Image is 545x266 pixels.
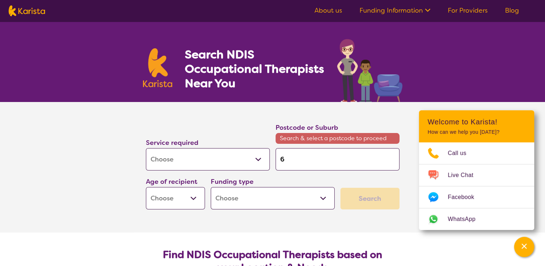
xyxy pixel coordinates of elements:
[419,142,534,230] ul: Choose channel
[276,123,338,132] label: Postcode or Suburb
[514,237,534,257] button: Channel Menu
[146,138,198,147] label: Service required
[9,5,45,16] img: Karista logo
[505,6,519,15] a: Blog
[359,6,430,15] a: Funding Information
[211,177,254,186] label: Funding type
[184,47,325,90] h1: Search NDIS Occupational Therapists Near You
[314,6,342,15] a: About us
[428,118,526,126] h2: Welcome to Karista!
[448,192,483,203] span: Facebook
[419,110,534,230] div: Channel Menu
[143,48,173,87] img: Karista logo
[448,214,484,225] span: WhatsApp
[428,129,526,135] p: How can we help you [DATE]?
[276,148,399,170] input: Type
[448,6,488,15] a: For Providers
[448,170,482,181] span: Live Chat
[448,148,475,159] span: Call us
[419,208,534,230] a: Web link opens in a new tab.
[146,177,197,186] label: Age of recipient
[276,133,399,144] span: Search & select a postcode to proceed
[337,39,402,102] img: occupational-therapy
